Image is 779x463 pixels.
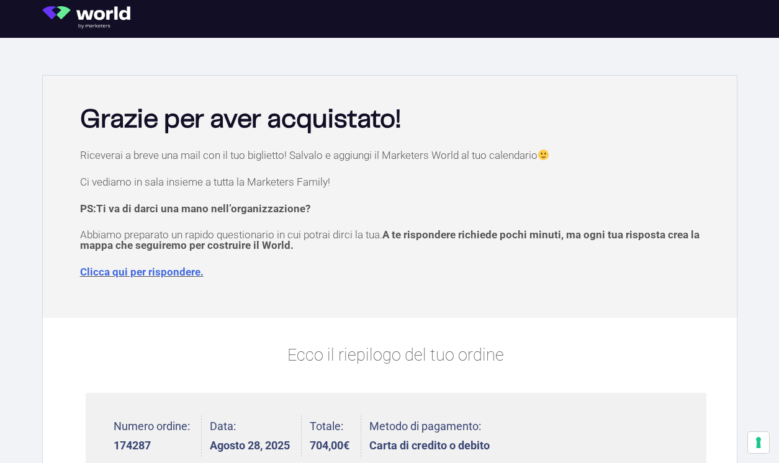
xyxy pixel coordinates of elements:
[538,150,549,160] img: 🙂
[310,439,349,452] bdi: 704,00
[210,440,290,451] strong: Agosto 28, 2025
[80,266,204,278] a: Clicca qui per rispondere.
[80,177,712,187] p: Ci vediamo in sala insieme a tutta la Marketers Family!
[80,228,700,251] span: A te rispondere richiede pochi minuti, ma ogni tua risposta crea la mappa che seguiremo per costr...
[114,440,190,451] strong: 174287
[96,202,310,215] span: Ti va di darci una mano nell’organizzazione?
[80,150,712,161] p: Riceverai a breve una mail con il tuo biglietto! Salvalo e aggiungi il Marketers World al tuo cal...
[369,440,490,451] strong: Carta di credito o debito
[210,415,302,457] li: Data:
[80,230,712,251] p: Abbiamo preparato un rapido questionario in cui potrai dirci la tua.
[310,415,361,457] li: Totale:
[369,415,490,457] li: Metodo di pagamento:
[343,439,349,452] span: €
[80,107,401,132] b: Grazie per aver acquistato!
[86,343,706,368] p: Ecco il riepilogo del tuo ordine
[748,432,769,453] button: Le tue preferenze relative al consenso per le tecnologie di tracciamento
[114,415,202,457] li: Numero ordine:
[80,202,310,215] strong: PS:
